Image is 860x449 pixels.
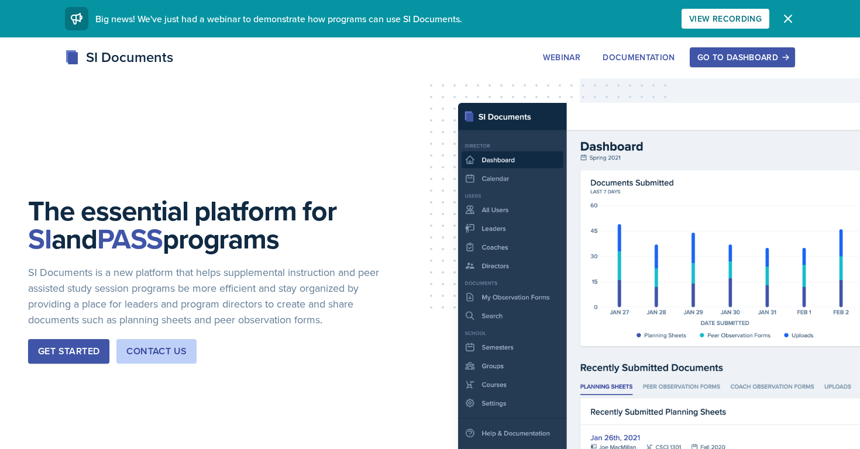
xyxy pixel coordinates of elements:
button: Webinar [535,47,588,67]
div: View Recording [689,14,762,23]
button: Contact Us [116,339,197,364]
button: Get Started [28,339,109,364]
div: Go to Dashboard [697,53,787,62]
div: Contact Us [126,344,187,358]
div: Documentation [603,53,675,62]
button: Documentation [595,47,683,67]
span: Big news! We've just had a webinar to demonstrate how programs can use SI Documents. [95,12,462,25]
div: SI Documents [65,47,173,68]
button: View Recording [682,9,769,29]
div: Webinar [543,53,580,62]
div: Get Started [38,344,99,358]
button: Go to Dashboard [690,47,795,67]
